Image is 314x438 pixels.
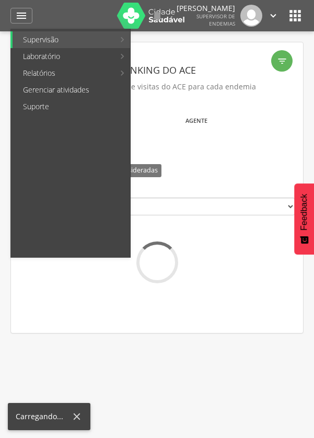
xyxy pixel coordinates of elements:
a: Gerenciar atividades [13,82,130,98]
a: Suporte [13,98,130,115]
span: Feedback [299,194,309,230]
a: Supervisão [13,31,114,48]
a: Relatórios [13,65,114,82]
a: Laboratório [13,48,114,65]
button: Feedback - Mostrar pesquisa [294,183,314,255]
